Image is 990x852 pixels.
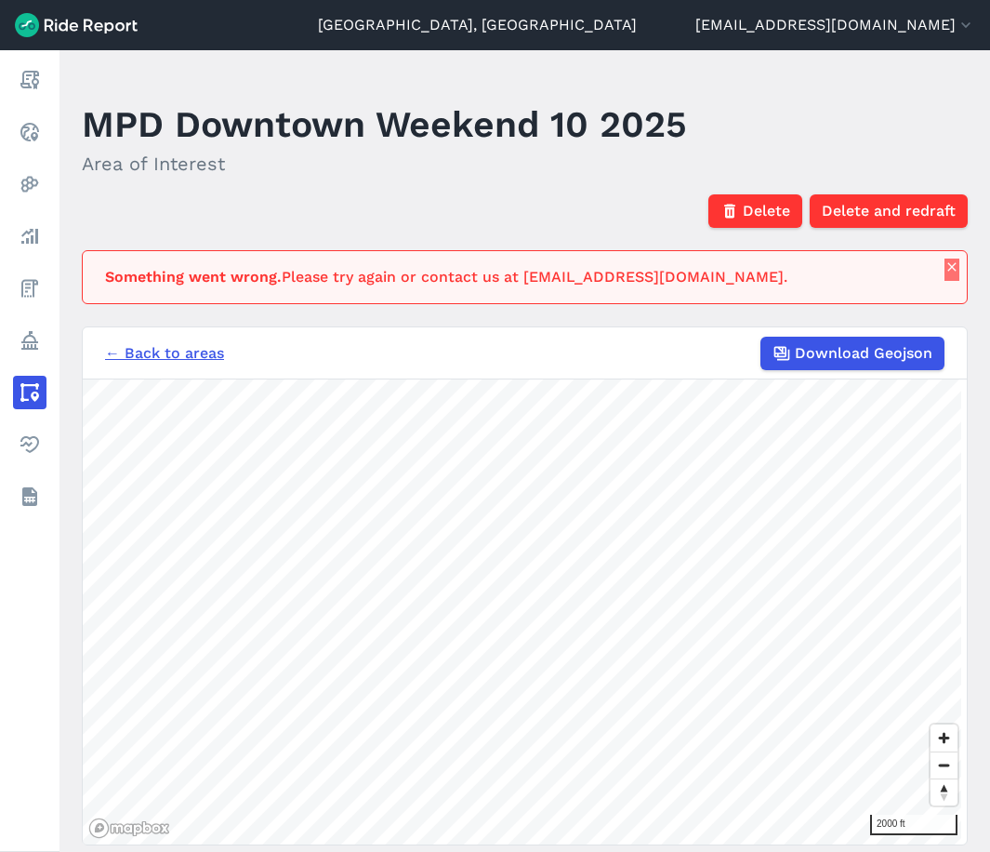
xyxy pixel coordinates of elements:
a: Analyze [13,220,46,253]
button: [EMAIL_ADDRESS][DOMAIN_NAME] [695,14,975,36]
a: Fees [13,272,46,305]
canvas: Map [83,379,961,845]
button: Zoom in [931,725,957,752]
a: Mapbox logo [88,818,170,839]
a: ← Back to areas [105,342,224,365]
button: Download Geojson [760,337,944,370]
strong: Something went wrong. [105,268,282,286]
a: Policy [13,324,46,357]
a: Realtime [13,115,46,149]
a: Health [13,428,46,461]
img: Ride Report [15,13,138,37]
span: Delete [743,200,790,222]
h1: MPD Downtown Weekend 10 2025 [82,99,687,150]
span: Download Geojson [795,342,932,365]
button: Delete and redraft [810,194,968,228]
button: Reset bearing to north [931,779,957,805]
a: Areas [13,376,46,409]
span: Delete and redraft [822,200,956,222]
div: 2000 ft [870,815,957,835]
a: Report [13,63,46,97]
h2: Area of Interest [82,150,687,178]
div: Please try again or contact us at [EMAIL_ADDRESS][DOMAIN_NAME]. [105,266,933,288]
button: Delete [708,194,802,228]
a: Datasets [13,480,46,513]
button: Zoom out [931,752,957,779]
a: [GEOGRAPHIC_DATA], [GEOGRAPHIC_DATA] [318,14,637,36]
a: Heatmaps [13,167,46,201]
